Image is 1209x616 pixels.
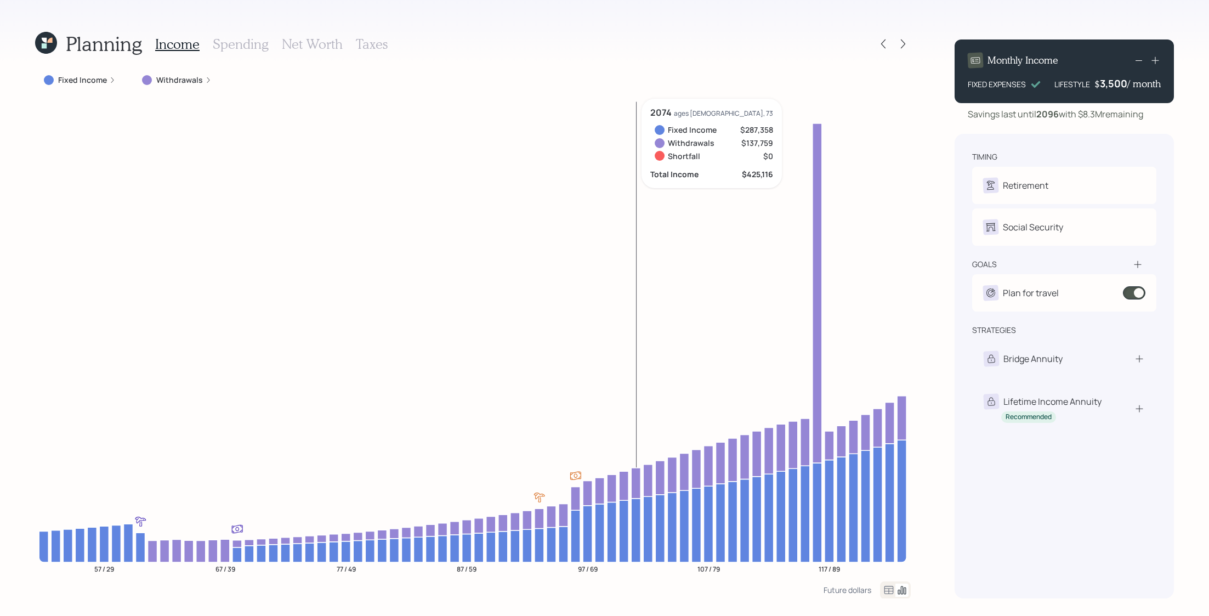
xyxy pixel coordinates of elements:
[282,36,343,52] h3: Net Worth
[578,564,598,573] tspan: 97 / 69
[58,75,107,86] label: Fixed Income
[337,564,356,573] tspan: 77 / 49
[972,259,997,270] div: goals
[968,108,1143,121] div: Savings last until with $8.3M remaining
[155,36,200,52] h3: Income
[1094,78,1100,90] h4: $
[1003,286,1059,299] div: Plan for travel
[1006,412,1052,422] div: Recommended
[987,54,1058,66] h4: Monthly Income
[1127,78,1161,90] h4: / month
[156,75,203,86] label: Withdrawals
[824,585,871,595] div: Future dollars
[215,564,235,573] tspan: 67 / 39
[1003,221,1063,234] div: Social Security
[972,151,997,162] div: timing
[968,78,1026,90] div: FIXED EXPENSES
[819,564,840,573] tspan: 117 / 89
[356,36,388,52] h3: Taxes
[213,36,269,52] h3: Spending
[1054,78,1090,90] div: LIFESTYLE
[94,564,114,573] tspan: 57 / 29
[1100,77,1127,90] div: 3,500
[457,564,476,573] tspan: 87 / 59
[972,325,1016,336] div: strategies
[1003,395,1102,408] div: Lifetime Income Annuity
[1003,352,1063,365] div: Bridge Annuity
[1036,108,1059,120] b: 2096
[66,32,142,55] h1: Planning
[697,564,720,573] tspan: 107 / 79
[1003,179,1048,192] div: Retirement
